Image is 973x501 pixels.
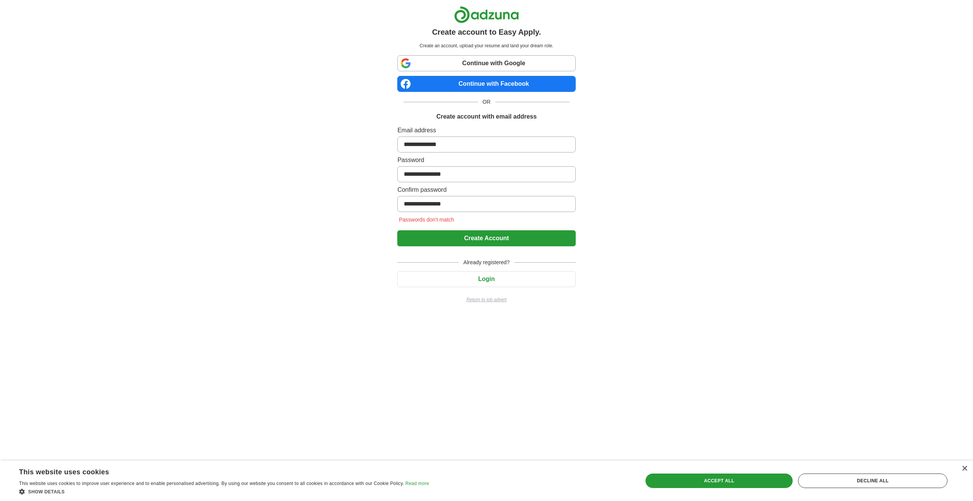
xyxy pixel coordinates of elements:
a: Login [397,276,575,282]
a: Continue with Facebook [397,76,575,92]
label: Confirm password [397,185,575,194]
a: Return to job advert [397,296,575,303]
img: Adzuna logo [454,6,519,23]
button: Login [397,271,575,287]
span: OR [478,98,495,106]
span: Already registered? [459,259,514,267]
label: Password [397,156,575,165]
span: This website uses cookies to improve user experience and to enable personalised advertising. By u... [19,481,404,486]
span: Show details [28,489,65,495]
label: Email address [397,126,575,135]
h1: Create account with email address [436,112,536,121]
div: Decline all [798,474,947,488]
span: Passwords don't match [397,217,455,223]
p: Create an account, upload your resume and land your dream role. [399,42,574,49]
div: Show details [19,488,429,495]
a: Read more, opens a new window [405,481,429,486]
h1: Create account to Easy Apply. [432,26,541,38]
div: Accept all [645,474,793,488]
a: Continue with Google [397,55,575,71]
div: This website uses cookies [19,465,410,477]
button: Create Account [397,230,575,246]
div: Close [962,466,967,472]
